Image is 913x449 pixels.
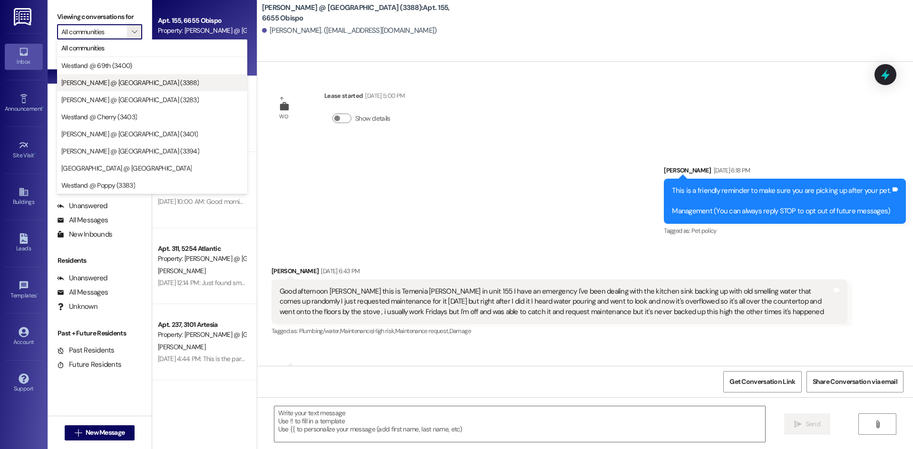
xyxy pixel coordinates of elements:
div: This is a friendly reminder to make sure you are picking up after your pet. Management (You can a... [672,186,891,216]
div: [PERSON_NAME] [664,165,906,179]
div: [DATE] 6:43 PM [319,266,359,276]
span: Maintenance , [340,327,373,335]
span: Share Conversation via email [813,377,897,387]
span: High risk , [373,327,395,335]
span: Damage [449,327,471,335]
span: [PERSON_NAME] @ [GEOGRAPHIC_DATA] (3283) [61,95,199,105]
div: Past + Future Residents [48,328,152,338]
div: Apt. 237, 3101 Artesia [158,320,246,330]
span: Send [806,419,820,429]
i:  [794,420,801,428]
img: ResiDesk Logo [14,8,33,26]
span: [PERSON_NAME] [158,267,205,275]
div: Property: [PERSON_NAME] @ [GEOGRAPHIC_DATA] (3283) [158,254,246,264]
span: [PERSON_NAME] [158,38,205,47]
div: [DATE] 5:00 PM [363,91,405,101]
div: Residents [48,256,152,266]
div: New Inbounds [57,229,112,239]
span: All communities [61,43,105,53]
a: Site Visit • [5,137,43,163]
div: Property: [PERSON_NAME] @ [GEOGRAPHIC_DATA] (3388) [158,330,246,340]
a: Inbox [5,44,43,69]
span: Get Conversation Link [729,377,795,387]
button: Share Conversation via email [806,371,903,392]
div: Prospects [48,183,152,193]
span: • [37,291,38,297]
i:  [75,429,82,437]
div: Unknown [57,302,97,312]
div: Unanswered [57,273,107,283]
label: Viewing conversations for [57,10,142,24]
div: Apt. 311, 5254 Atlantic [158,244,246,254]
span: [PERSON_NAME] [158,343,205,351]
i:  [132,28,137,36]
div: Future Residents [57,360,121,370]
a: Account [5,324,43,350]
button: Get Conversation Link [723,371,801,392]
div: All Messages [57,287,108,297]
div: All Messages [57,215,108,225]
div: [DATE] 10:00 AM: Good morning we do I talk to about A custodian that keeps Using the blower downs... [158,197,562,206]
div: [DATE] 12:14 PM: Just found small/flat Fed ex package behind mailboxes on ground...for 109/i put ... [158,278,528,287]
span: Pet policy [691,227,717,235]
div: Unanswered [57,201,107,211]
div: Apt. 155, 6655 Obispo [158,16,246,26]
a: Support [5,371,43,396]
span: Maintenance request , [395,327,449,335]
a: Templates • [5,277,43,303]
div: Tagged as: [272,324,847,338]
span: [PERSON_NAME] @ [GEOGRAPHIC_DATA] (3388) [61,78,199,87]
input: All communities [61,24,127,39]
span: [PERSON_NAME] @ [GEOGRAPHIC_DATA] (3401) [61,129,198,139]
span: Westland @ Cherry (3403) [61,112,137,122]
button: Send [784,413,830,435]
span: • [34,151,36,157]
button: New Message [65,425,135,440]
div: [PERSON_NAME]. ([EMAIL_ADDRESS][DOMAIN_NAME]) [262,26,437,36]
div: Property: [PERSON_NAME] @ [GEOGRAPHIC_DATA] (3388) [158,26,246,36]
i:  [874,420,881,428]
span: [GEOGRAPHIC_DATA] @ [GEOGRAPHIC_DATA] [61,163,192,173]
span: Westland @ 69th (3400) [61,61,132,70]
span: [PERSON_NAME] @ [GEOGRAPHIC_DATA] (3394) [61,146,199,156]
div: [DATE] 6:18 PM [711,165,750,175]
div: [PERSON_NAME] [272,266,847,279]
div: Lease started [324,91,405,104]
div: [DATE] 4:44 PM: This is the parking lot that's right off the freeway, correct? [158,354,359,363]
div: Past Residents [57,345,115,355]
div: Prospects + Residents [48,54,152,64]
span: New Message [86,428,125,438]
a: Leads [5,230,43,256]
div: Tagged as: [664,224,906,238]
div: WO [279,112,288,122]
div: Good afternoon [PERSON_NAME] this is Temenia [PERSON_NAME] in unit 155 I have an emergency I've b... [280,287,832,317]
b: [PERSON_NAME] @ [GEOGRAPHIC_DATA] (3388): Apt. 155, 6655 Obispo [262,3,452,23]
span: Westland @ Poppy (3383) [61,181,135,190]
span: Plumbing/water , [299,327,340,335]
a: Buildings [5,184,43,210]
label: Show details [355,114,390,124]
span: • [42,104,44,111]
